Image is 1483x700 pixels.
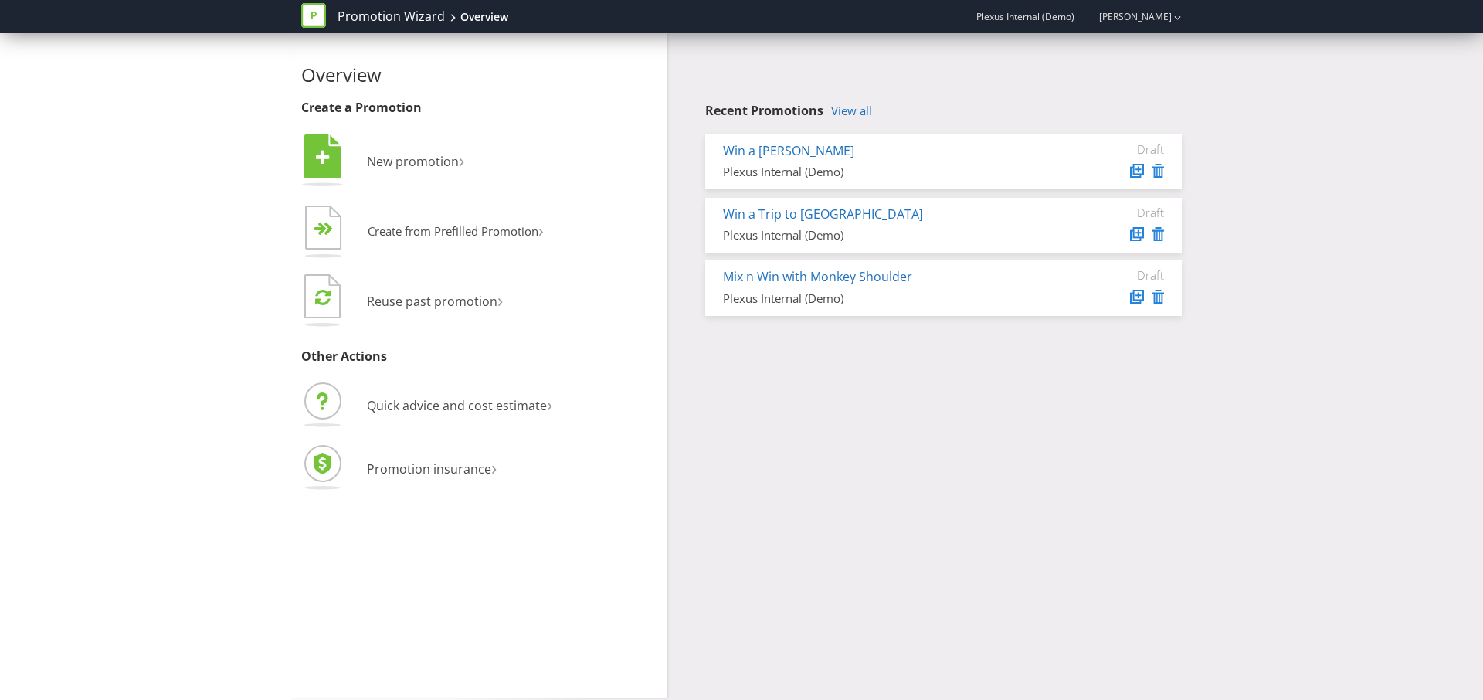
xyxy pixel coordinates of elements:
[705,102,823,119] span: Recent Promotions
[316,149,330,166] tspan: 
[976,10,1074,23] span: Plexus Internal (Demo)
[324,222,334,236] tspan: 
[723,164,1048,180] div: Plexus Internal (Demo)
[301,350,655,364] h3: Other Actions
[460,9,508,25] div: Overview
[301,460,497,477] a: Promotion insurance›
[367,460,491,477] span: Promotion insurance
[723,268,912,285] a: Mix n Win with Monkey Shoulder
[301,397,552,414] a: Quick advice and cost estimate›
[723,206,923,223] a: Win a Trip to [GEOGRAPHIC_DATA]
[491,454,497,480] span: ›
[367,293,497,310] span: Reuse past promotion
[368,223,538,239] span: Create from Prefilled Promotion
[367,153,459,170] span: New promotion
[723,227,1048,243] div: Plexus Internal (Demo)
[497,287,503,312] span: ›
[1071,142,1164,156] div: Draft
[547,391,552,416] span: ›
[459,147,464,172] span: ›
[301,101,655,115] h3: Create a Promotion
[338,8,445,25] a: Promotion Wizard
[1084,10,1172,23] a: [PERSON_NAME]
[831,104,872,117] a: View all
[301,202,545,263] button: Create from Prefilled Promotion›
[301,65,655,85] h2: Overview
[723,142,854,159] a: Win a [PERSON_NAME]
[538,218,544,242] span: ›
[723,291,1048,307] div: Plexus Internal (Demo)
[367,397,547,414] span: Quick advice and cost estimate
[1071,206,1164,219] div: Draft
[1071,268,1164,282] div: Draft
[315,288,331,306] tspan: 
